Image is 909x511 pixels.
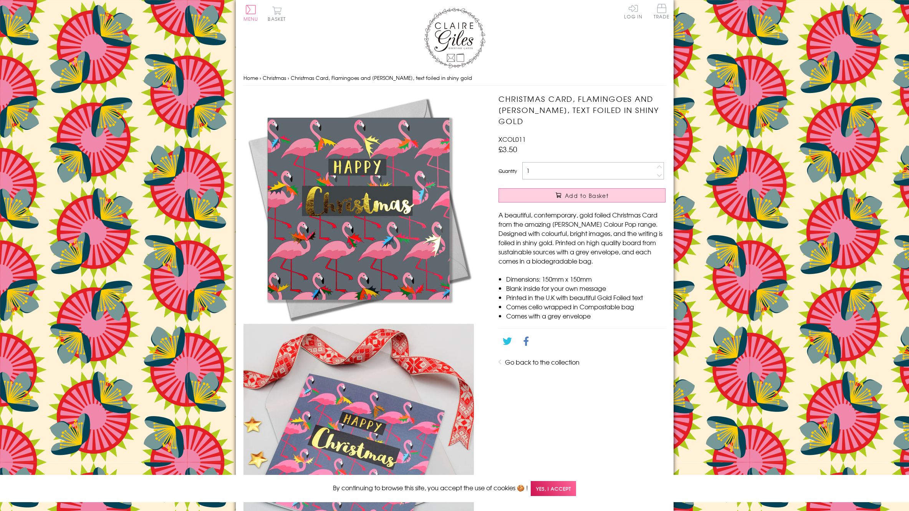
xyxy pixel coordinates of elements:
[243,74,258,81] a: Home
[291,74,472,81] span: Christmas Card, Flamingoes and [PERSON_NAME], text foiled in shiny gold
[243,5,258,21] button: Menu
[531,481,576,496] span: Yes, I accept
[498,210,666,265] p: A beautiful, contemporary, gold foiled Christmas Card from the amazing [PERSON_NAME] Colour Pop r...
[654,4,670,20] a: Trade
[288,74,289,81] span: ›
[260,74,261,81] span: ›
[498,134,526,144] span: XCOL011
[506,311,666,320] li: Comes with a grey envelope
[624,4,642,19] a: Log In
[243,70,666,86] nav: breadcrumbs
[267,6,288,21] button: Basket
[498,188,666,202] button: Add to Basket
[505,357,580,367] a: Go back to the collection
[243,93,474,324] img: Christmas Card, Flamingoes and Holly, text foiled in shiny gold
[263,74,286,81] a: Christmas
[498,144,517,154] span: £3.50
[498,93,666,126] h1: Christmas Card, Flamingoes and [PERSON_NAME], text foiled in shiny gold
[506,302,666,311] li: Comes cello wrapped in Compostable bag
[243,15,258,22] span: Menu
[506,274,666,284] li: Dimensions: 150mm x 150mm
[506,284,666,293] li: Blank inside for your own message
[498,168,517,174] label: Quantity
[565,192,609,199] span: Add to Basket
[654,4,670,19] span: Trade
[424,8,485,68] img: Claire Giles Greetings Cards
[506,293,666,302] li: Printed in the U.K with beautiful Gold Foiled text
